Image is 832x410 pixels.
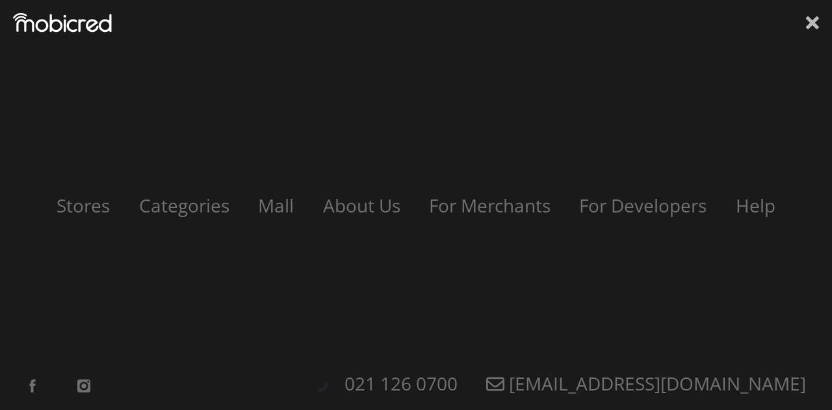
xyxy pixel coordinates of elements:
a: Stores [44,193,123,218]
a: About Us [310,193,413,218]
a: [EMAIL_ADDRESS][DOMAIN_NAME] [473,371,819,396]
a: 021 126 0700 [331,371,471,396]
a: Mall [245,193,307,218]
a: Categories [126,193,242,218]
a: For Developers [566,193,720,218]
a: Help [723,193,788,218]
img: Mobicred [13,13,112,32]
a: For Merchants [416,193,564,218]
